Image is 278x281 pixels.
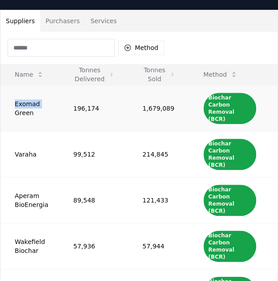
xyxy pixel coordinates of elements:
[0,131,59,177] td: Varaha
[0,223,59,269] td: Wakefield Biochar
[135,66,182,83] button: Tonnes Sold
[59,177,128,223] td: 89,548
[203,231,257,262] div: Biochar Carbon Removal (BCR)
[59,131,128,177] td: 99,512
[203,93,257,124] div: Biochar Carbon Removal (BCR)
[203,139,257,170] div: Biochar Carbon Removal (BCR)
[59,85,128,131] td: 196,174
[128,85,189,131] td: 1,679,089
[85,10,122,32] button: Services
[128,223,189,269] td: 57,944
[8,66,51,83] button: Name
[66,66,121,83] button: Tonnes Delivered
[0,177,59,223] td: Aperam BioEnergia
[59,223,128,269] td: 57,936
[128,177,189,223] td: 121,433
[118,41,164,55] button: Method
[40,10,85,32] button: Purchasers
[128,131,189,177] td: 214,845
[0,10,40,32] button: Suppliers
[203,185,257,216] div: Biochar Carbon Removal (BCR)
[0,85,59,131] td: Exomad Green
[196,66,245,83] button: Method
